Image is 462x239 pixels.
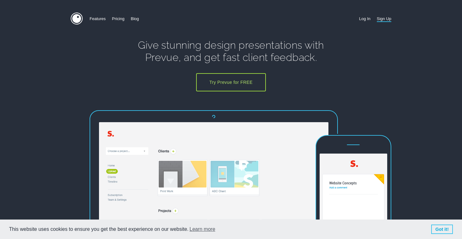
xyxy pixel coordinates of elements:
[71,13,83,25] a: Home
[431,225,453,234] a: dismiss cookie message
[9,225,426,233] span: This website uses cookies to ensure you get the best experience on our website.
[196,73,266,91] a: Try Prevue for FREE
[112,13,124,25] a: Pricing
[211,161,258,187] img: Clients
[71,13,83,24] img: Prevue
[377,13,391,25] a: Sign Up
[90,13,106,25] a: Features
[359,13,371,25] a: Log In
[189,226,216,233] a: learn more about cookies
[131,13,139,25] a: Blog
[159,161,206,187] img: Print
